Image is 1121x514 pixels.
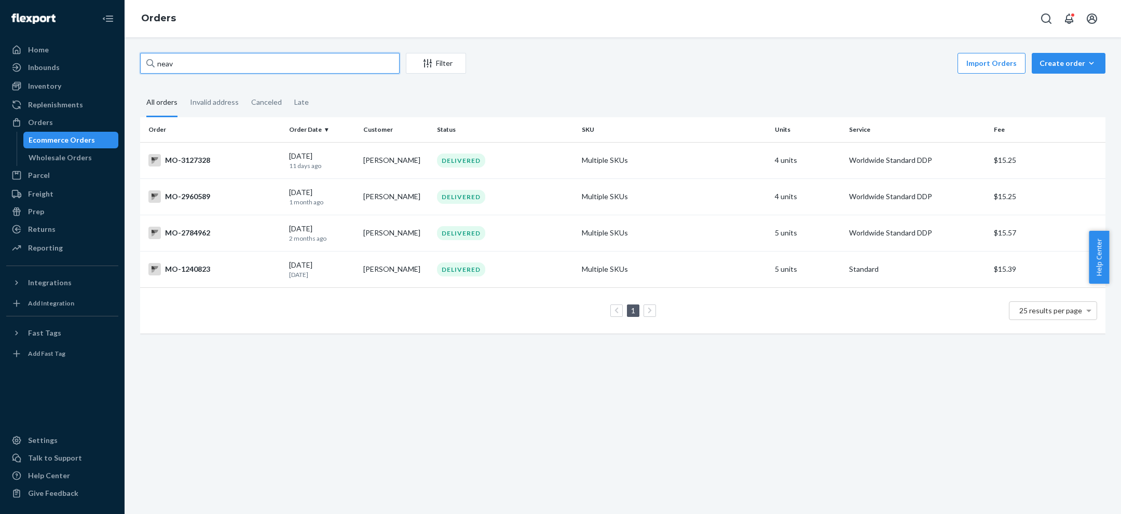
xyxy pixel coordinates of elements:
th: Fee [990,117,1105,142]
ol: breadcrumbs [133,4,184,34]
button: Give Feedback [6,485,118,502]
div: Prep [28,206,44,217]
a: Reporting [6,240,118,256]
td: [PERSON_NAME] [359,142,433,178]
button: Filter [406,53,466,74]
div: Parcel [28,170,50,180]
div: Late [294,89,309,116]
div: Home [28,45,49,55]
td: 5 units [771,251,845,287]
a: Ecommerce Orders [23,132,119,148]
th: Units [771,117,845,142]
img: Flexport logo [11,13,56,24]
p: 11 days ago [289,161,355,170]
button: Open notifications [1059,8,1079,29]
span: 25 results per page [1019,306,1082,315]
div: Inventory [28,81,61,91]
div: MO-3127328 [148,154,281,166]
div: Freight [28,189,53,199]
a: Orders [6,114,118,131]
div: Filter [406,58,466,68]
p: Standard [849,264,986,274]
div: Fast Tags [28,328,61,338]
a: Parcel [6,167,118,184]
input: Search orders [140,53,400,74]
div: Give Feedback [28,488,78,498]
div: All orders [146,89,177,117]
a: Freight [6,186,118,202]
button: Open Search Box [1036,8,1057,29]
p: [DATE] [289,270,355,279]
td: Multiple SKUs [578,251,771,287]
div: Reporting [28,243,63,253]
td: [PERSON_NAME] [359,251,433,287]
td: 4 units [771,142,845,178]
div: DELIVERED [437,154,485,168]
th: Status [433,117,578,142]
p: 1 month ago [289,198,355,206]
button: Create order [1032,53,1105,74]
div: [DATE] [289,260,355,279]
td: $15.25 [990,142,1105,178]
div: Orders [28,117,53,128]
div: Help Center [28,470,70,481]
div: Add Fast Tag [28,349,65,358]
a: Wholesale Orders [23,149,119,166]
td: $15.57 [990,215,1105,251]
div: Integrations [28,277,72,288]
td: Multiple SKUs [578,215,771,251]
div: Settings [28,435,58,446]
div: Add Integration [28,299,74,308]
td: $15.25 [990,178,1105,215]
th: Order [140,117,285,142]
a: Inventory [6,78,118,94]
div: [DATE] [289,187,355,206]
th: Order Date [285,117,359,142]
a: Replenishments [6,96,118,113]
div: Inbounds [28,62,60,73]
p: Worldwide Standard DDP [849,191,986,202]
div: MO-1240823 [148,263,281,275]
button: Open account menu [1082,8,1102,29]
a: Talk to Support [6,450,118,466]
div: MO-2784962 [148,227,281,239]
div: Ecommerce Orders [29,135,95,145]
td: $15.39 [990,251,1105,287]
a: Returns [6,221,118,238]
a: Add Integration [6,295,118,312]
a: Orders [141,12,176,24]
td: 4 units [771,178,845,215]
p: Worldwide Standard DDP [849,155,986,165]
td: Multiple SKUs [578,142,771,178]
div: Invalid address [190,89,239,116]
td: Multiple SKUs [578,178,771,215]
div: DELIVERED [437,262,485,276]
div: Wholesale Orders [29,152,92,163]
div: [DATE] [289,224,355,243]
p: 2 months ago [289,234,355,243]
a: Page 1 is your current page [629,306,637,315]
div: MO-2960589 [148,190,281,203]
a: Inbounds [6,59,118,76]
div: Returns [28,224,56,234]
th: SKU [578,117,771,142]
a: Add Fast Tag [6,345,118,362]
p: Worldwide Standard DDP [849,228,986,238]
a: Settings [6,432,118,449]
th: Service [845,117,990,142]
td: [PERSON_NAME] [359,178,433,215]
td: 5 units [771,215,845,251]
div: Canceled [251,89,282,116]
div: Replenishments [28,100,83,110]
a: Home [6,41,118,58]
a: Prep [6,203,118,220]
button: Help Center [1089,231,1109,284]
div: Customer [363,125,429,134]
div: Talk to Support [28,453,82,463]
div: DELIVERED [437,190,485,204]
button: Import Orders [958,53,1026,74]
a: Help Center [6,467,118,484]
button: Close Navigation [98,8,118,29]
div: [DATE] [289,151,355,170]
